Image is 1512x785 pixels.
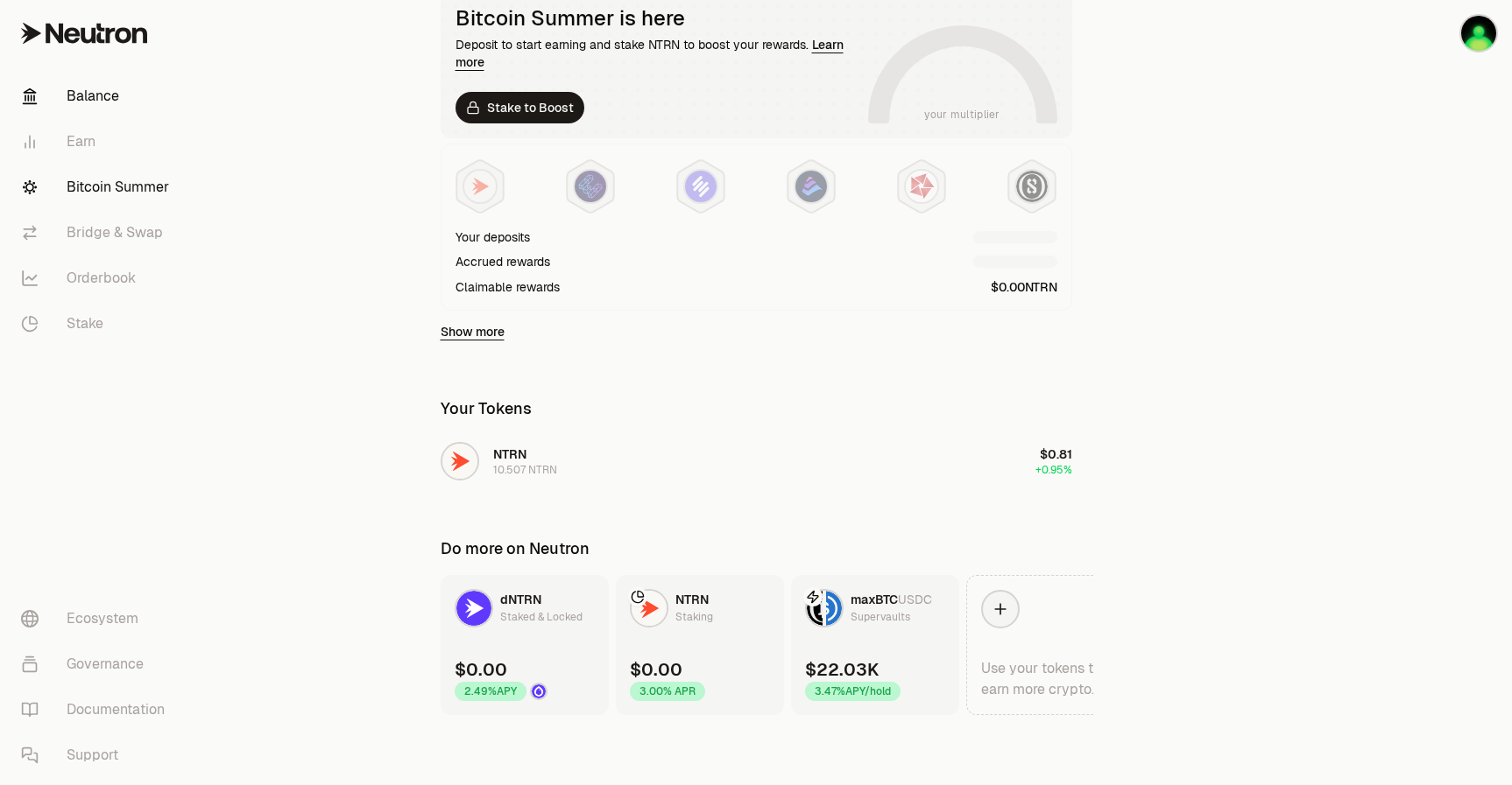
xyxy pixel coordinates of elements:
a: Show more [441,323,505,340]
a: maxBTC LogoUSDC LogomaxBTCUSDCSupervaults$22.03K3.47%APY/hold [791,575,959,715]
a: Bridge & Swap [7,210,189,256]
span: NTRN [675,592,709,607]
div: 2.49% APY [455,682,526,701]
span: +0.95% [1035,463,1072,477]
div: $0.00 [455,657,507,682]
span: NTRN [493,446,526,462]
a: Stake to Boost [456,92,584,123]
button: NTRN LogoNTRN10.507 NTRN$0.81+0.95% [430,435,1083,487]
a: Stake [7,301,189,347]
img: Drop [532,684,546,698]
a: Bitcoin Summer [7,165,189,210]
div: Staking [675,608,713,626]
div: 3.00% APR [630,682,705,701]
a: Earn [7,119,189,165]
img: maxBTC Logo [807,591,823,626]
div: Supervaults [851,608,910,626]
a: Use your tokens to earn more crypto. [966,575,1134,715]
a: NTRN LogoNTRNStaking$0.003.00% APR [616,575,784,715]
a: Orderbook [7,256,189,301]
div: $0.00 [630,657,682,682]
img: KO [1461,16,1496,51]
div: Do more on Neutron [441,536,590,561]
a: Support [7,732,189,778]
span: maxBTC [851,592,898,607]
div: Use your tokens to earn more crypto. [981,658,1120,700]
div: 10.507 NTRN [493,463,557,477]
span: your multiplier [924,106,1000,123]
span: $0.81 [1040,446,1072,462]
div: Accrued rewards [456,253,550,270]
span: dNTRN [500,592,541,607]
a: Balance [7,74,189,119]
div: 3.47% APY/hold [805,682,901,701]
span: USDC [898,592,932,607]
a: Governance [7,641,189,687]
a: Ecosystem [7,596,189,641]
div: Staked & Locked [500,608,583,626]
div: Claimable rewards [456,278,560,296]
div: Bitcoin Summer is here [456,6,861,31]
img: EtherFi Points [575,171,606,202]
img: NTRN Logo [442,444,477,479]
img: Solv Points [685,171,717,202]
img: Bedrock Diamonds [795,171,827,202]
a: Documentation [7,687,189,732]
div: Deposit to start earning and stake NTRN to boost your rewards. [456,36,861,71]
div: $22.03K [805,657,879,682]
img: Structured Points [1016,171,1048,202]
img: USDC Logo [826,591,842,626]
img: dNTRN Logo [456,591,491,626]
img: Mars Fragments [906,171,937,202]
div: Your Tokens [441,396,532,421]
img: NTRN Logo [632,591,667,626]
a: dNTRN LogodNTRNStaked & Locked$0.002.49%APYDrop [441,575,609,715]
img: NTRN [464,171,496,202]
div: Your deposits [456,228,530,246]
